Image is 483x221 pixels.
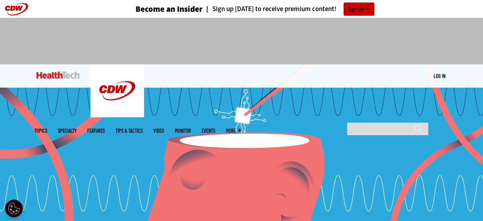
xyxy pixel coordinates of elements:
a: Events [202,128,215,133]
a: Features [87,128,105,133]
img: Home [36,72,80,79]
span: Topics [34,128,47,133]
a: MonITor [175,128,191,133]
div: Cookie Settings [5,200,23,217]
span: Specialty [58,128,77,133]
button: Open Preferences [5,200,23,217]
a: Sign up [DATE] to receive premium content! [203,6,336,13]
a: Tips & Tactics [115,128,143,133]
img: Home [90,64,144,117]
a: Sign Up [344,3,374,16]
iframe: advertisement [112,25,372,57]
a: CDW [90,112,144,119]
a: Become an Insider [109,5,203,13]
span: More [226,128,241,133]
a: Video [153,128,164,133]
a: Log in [434,73,445,79]
div: User menu [434,72,445,80]
h3: Become an Insider [135,5,203,13]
